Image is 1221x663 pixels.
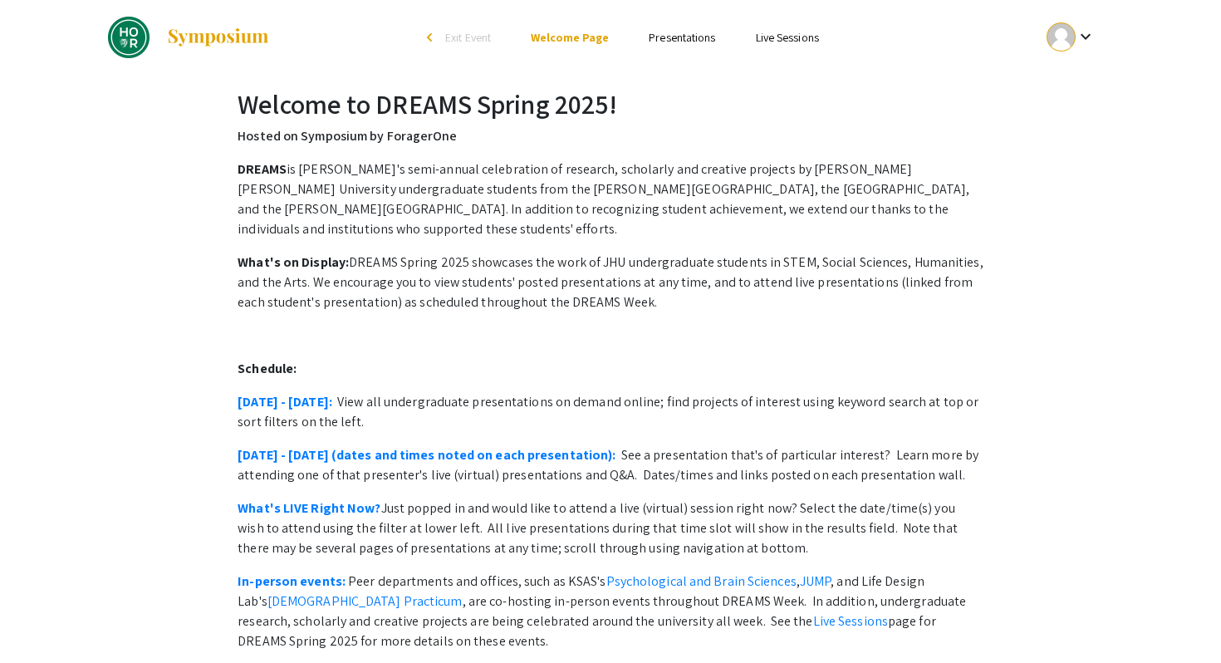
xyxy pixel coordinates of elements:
[238,393,332,410] a: [DATE] - [DATE]:
[606,572,797,590] a: Psychological and Brain Sciences
[238,160,287,178] strong: DREAMS
[238,445,983,485] p: See a presentation that's of particular interest? Learn more by attending one of that presenter's...
[108,17,270,58] a: DREAMS Spring 2025
[166,27,270,47] img: Symposium by ForagerOne
[1076,27,1096,47] mat-icon: Expand account dropdown
[238,360,297,377] strong: Schedule:
[800,572,831,590] a: JUMP
[649,30,715,45] a: Presentations
[756,30,819,45] a: Live Sessions
[813,612,888,630] a: Live Sessions
[108,17,150,58] img: DREAMS Spring 2025
[238,392,983,432] p: View all undergraduate presentations on demand online; find projects of interest using keyword se...
[238,88,983,120] h2: Welcome to DREAMS Spring 2025!
[267,592,463,610] a: [DEMOGRAPHIC_DATA] Practicum
[1029,18,1113,56] button: Expand account dropdown
[238,253,349,271] strong: What's on Display:
[238,572,983,651] p: Peer departments and offices, such as KSAS's , , and Life Design Lab's , are co-hosting in-person...
[238,160,983,239] p: is [PERSON_NAME]'s semi-annual celebration of research, scholarly and creative projects by [PERSO...
[238,498,983,558] p: Just popped in and would like to attend a live (virtual) session right now? Select the date/time(...
[238,572,346,590] a: In-person events:
[445,30,491,45] span: Exit Event
[12,588,71,651] iframe: Chat
[238,446,615,464] a: [DATE] - [DATE] (dates and times noted on each presentation):
[427,32,437,42] div: arrow_back_ios
[531,30,609,45] a: Welcome Page
[238,126,983,146] p: Hosted on Symposium by ForagerOne
[238,499,380,517] a: What's LIVE Right Now?
[238,253,983,312] p: DREAMS Spring 2025 showcases the work of JHU undergraduate students in STEM, Social Sciences, Hum...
